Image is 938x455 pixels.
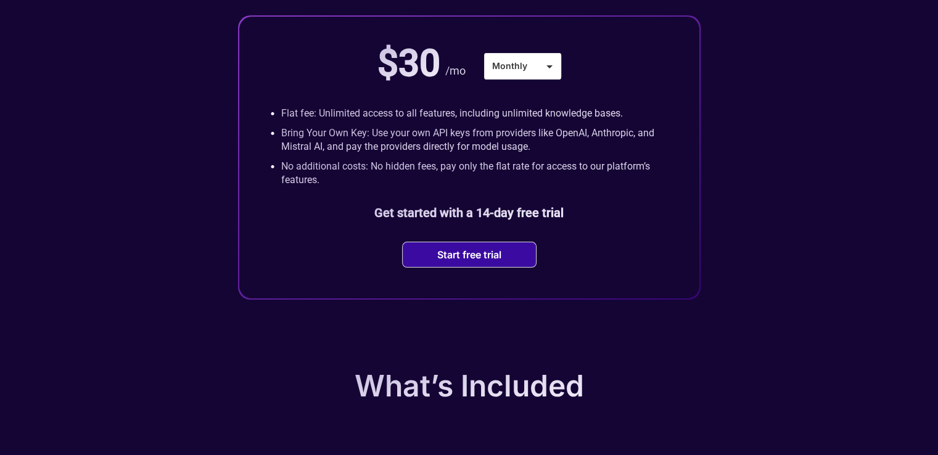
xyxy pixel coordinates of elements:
[270,107,275,120] p: •
[281,126,669,154] p: Bring Your Own Key: Use your own API keys from providers like OpenAI, Anthropic, and Mistral AI, ...
[281,107,623,120] p: Flat fee: Unlimited access to all features, including unlimited knowledge bases.
[434,248,505,261] button: Start free trial
[270,160,275,187] p: •
[355,367,584,404] p: What’s Included
[270,126,275,154] p: •
[374,205,564,220] b: Get started with a 14-day free trial
[281,160,669,187] p: No additional costs: No hidden fees, pay only the flat rate for access to our platform’s features.
[377,41,440,85] p: $30
[484,53,561,79] div: Monthly
[445,64,466,78] p: /mo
